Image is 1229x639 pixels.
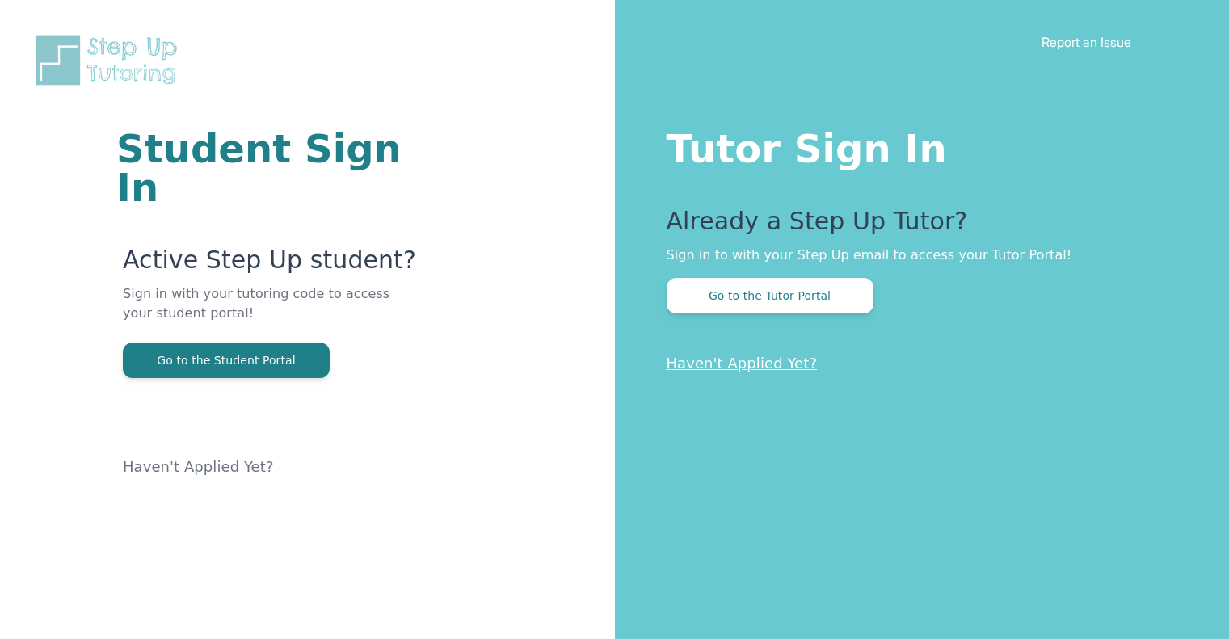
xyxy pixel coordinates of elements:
a: Haven't Applied Yet? [667,355,818,372]
a: Haven't Applied Yet? [123,458,274,475]
p: Already a Step Up Tutor? [667,207,1165,246]
a: Report an Issue [1042,34,1131,50]
p: Sign in to with your Step Up email to access your Tutor Portal! [667,246,1165,265]
p: Active Step Up student? [123,246,421,284]
h1: Student Sign In [116,129,421,207]
button: Go to the Tutor Portal [667,278,873,313]
p: Sign in with your tutoring code to access your student portal! [123,284,421,343]
a: Go to the Student Portal [123,352,330,368]
h1: Tutor Sign In [667,123,1165,168]
button: Go to the Student Portal [123,343,330,378]
a: Go to the Tutor Portal [667,288,873,303]
img: Step Up Tutoring horizontal logo [32,32,187,88]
